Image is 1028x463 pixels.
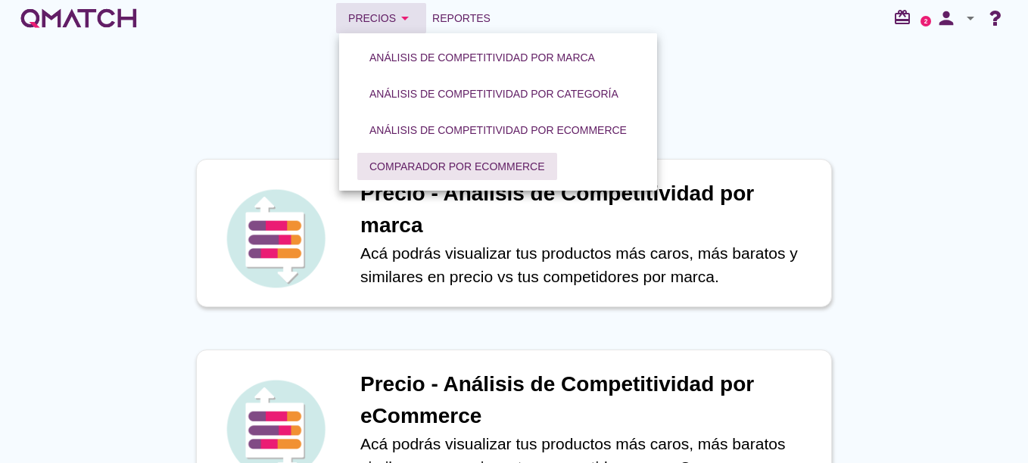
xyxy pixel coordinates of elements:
p: Acá podrás visualizar tus productos más caros, más baratos y similares en precio vs tus competido... [360,241,816,289]
button: Análisis de competitividad por marca [357,44,607,71]
h1: Precio - Análisis de Competitividad por eCommerce [360,368,816,432]
a: Análisis de competitividad por categoría [351,76,637,112]
a: Reportes [426,3,497,33]
a: Comparador por eCommerce [351,148,563,185]
div: Análisis de competitividad por categoría [369,86,618,102]
h1: Precio - Análisis de Competitividad por marca [360,178,816,241]
i: redeem [893,8,917,26]
button: Análisis de competitividad por categoría [357,80,631,107]
div: Análisis de competitividad por eCommerce [369,123,627,138]
button: Comparador por eCommerce [357,153,557,180]
a: iconPrecio - Análisis de Competitividad por marcaAcá podrás visualizar tus productos más caros, m... [175,159,853,307]
i: arrow_drop_down [961,9,980,27]
div: Análisis de competitividad por marca [369,50,595,66]
a: 2 [921,16,931,26]
i: arrow_drop_down [396,9,414,27]
span: Reportes [432,9,491,27]
div: Comparador por eCommerce [369,159,545,175]
div: Precios [348,9,414,27]
a: Análisis de competitividad por marca [351,39,613,76]
text: 2 [924,17,928,24]
button: Análisis de competitividad por eCommerce [357,117,639,144]
img: icon [223,185,329,291]
i: person [931,8,961,29]
a: white-qmatch-logo [18,3,139,33]
button: Precios [336,3,426,33]
a: Análisis de competitividad por eCommerce [351,112,645,148]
